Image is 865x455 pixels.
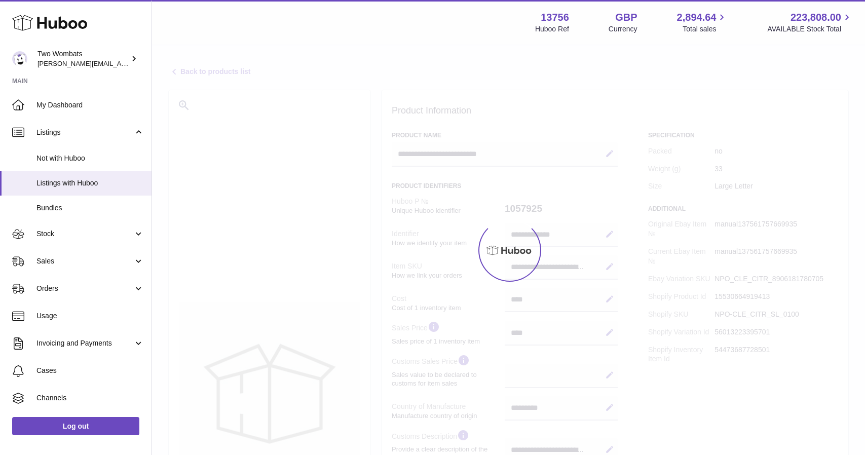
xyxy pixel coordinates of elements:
[36,393,144,403] span: Channels
[36,154,144,163] span: Not with Huboo
[12,51,27,66] img: adam.randall@twowombats.com
[767,11,853,34] a: 223,808.00 AVAILABLE Stock Total
[535,24,569,34] div: Huboo Ref
[37,49,129,68] div: Two Wombats
[36,100,144,110] span: My Dashboard
[36,311,144,321] span: Usage
[12,417,139,435] a: Log out
[683,24,728,34] span: Total sales
[791,11,841,24] span: 223,808.00
[36,256,133,266] span: Sales
[36,366,144,375] span: Cases
[37,59,257,67] span: [PERSON_NAME][EMAIL_ADDRESS][PERSON_NAME][DOMAIN_NAME]
[767,24,853,34] span: AVAILABLE Stock Total
[677,11,728,34] a: 2,894.64 Total sales
[36,338,133,348] span: Invoicing and Payments
[541,11,569,24] strong: 13756
[36,229,133,239] span: Stock
[615,11,637,24] strong: GBP
[36,203,144,213] span: Bundles
[36,178,144,188] span: Listings with Huboo
[36,128,133,137] span: Listings
[609,24,637,34] div: Currency
[36,284,133,293] span: Orders
[677,11,717,24] span: 2,894.64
